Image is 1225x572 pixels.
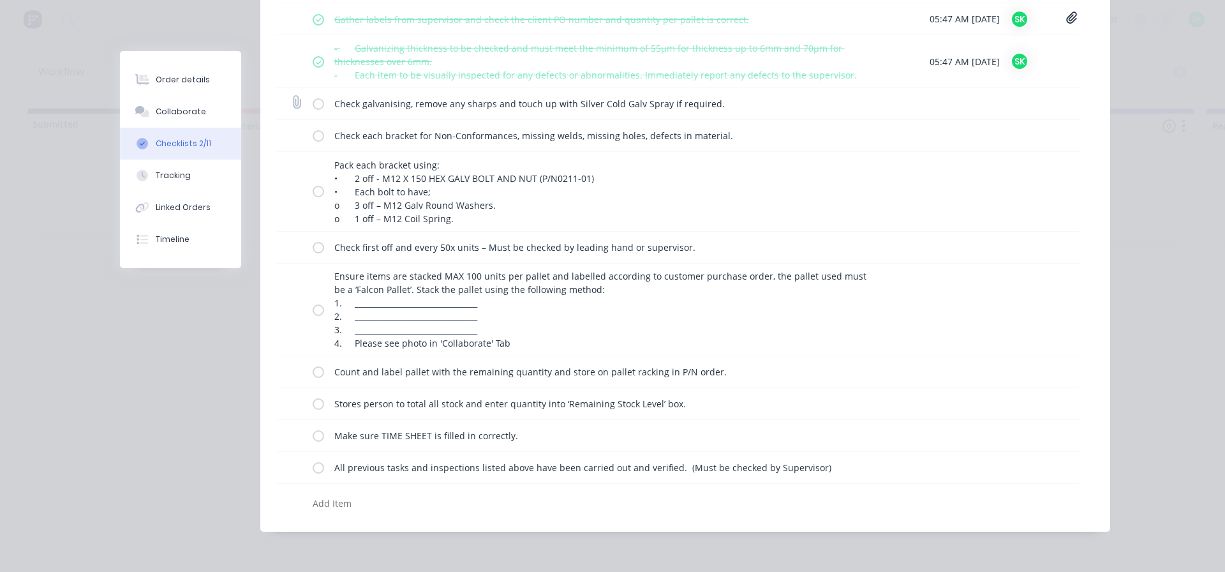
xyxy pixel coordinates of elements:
textarea: Count and label pallet with the remaining quantity and store on pallet racking in P/N order. [329,363,883,381]
button: Order details [120,64,241,96]
div: Tracking [156,170,191,181]
div: Collaborate [156,106,206,117]
div: Checklists 2/11 [156,138,211,149]
textarea: Check first off and every 50x units – Must be checked by leading hand or supervisor. [329,238,883,257]
textarea: Check galvanising, remove any sharps and touch up with Silver Cold Galv Spray if required. [329,94,883,113]
div: SK [1010,10,1029,29]
div: SK [1010,52,1029,71]
div: Order details [156,74,210,86]
div: Linked Orders [156,202,211,213]
button: Linked Orders [120,192,241,223]
span: 05:47 AM [DATE] [930,12,1000,26]
textarea: Check each bracket for Non-Conformances, missing welds, missing holes, defects in material. [329,126,883,145]
textarea: Stores person to total all stock and enter quantity into ‘Remaining Stock Level’ box. [329,395,883,413]
button: Checklists 2/11 [120,128,241,160]
textarea: Ensure items are stacked MAX 100 units per pallet and labelled according to customer purchase ord... [329,267,883,352]
textarea: All previous tasks and inspections listed above have been carried out and verified. (Must be chec... [329,458,883,477]
button: Tracking [120,160,241,192]
textarea: - Galvanizing thickness to be checked and must meet the minimum of 55µm for thickness up to 6mm a... [329,39,883,84]
textarea: Pack each bracket using: • 2 off - M12 X 150 HEX GALV BOLT AND NUT (P/N0211-01) • Each bolt to ha... [329,156,883,228]
button: Timeline [120,223,241,255]
button: Collaborate [120,96,241,128]
textarea: Make sure TIME SHEET is filled in correctly. [329,426,883,445]
div: Timeline [156,234,189,245]
textarea: Gather labels from supervisor and check the client PO number and quantity per pallet is correct. [329,10,883,29]
span: 05:47 AM [DATE] [930,55,1000,68]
